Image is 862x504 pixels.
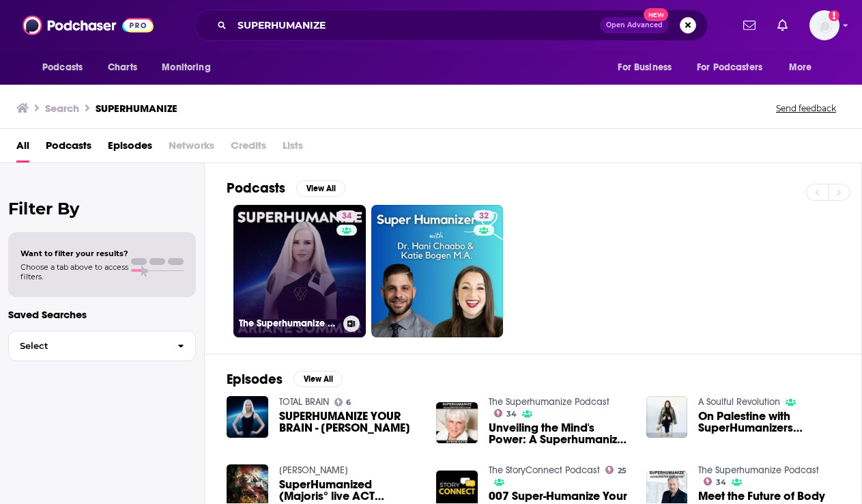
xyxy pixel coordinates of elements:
[233,205,366,337] a: 34The Superhumanize Podcast
[688,55,782,81] button: open menu
[644,8,668,21] span: New
[809,10,839,40] button: Show profile menu
[108,58,137,77] span: Charts
[618,468,627,474] span: 25
[608,55,689,81] button: open menu
[169,135,214,163] span: Networks
[646,396,688,438] img: On Palestine with SuperHumanizers Katie Bogen and Hani Chaabo
[789,58,812,77] span: More
[489,396,609,408] a: The Superhumanize Podcast
[489,422,630,445] a: Unveiling the Mind's Power: A Superhumanize Deep Dive Into the Evolutionary Path to Inner Peace a...
[809,10,839,40] img: User Profile
[600,17,669,33] button: Open AdvancedNew
[227,180,345,197] a: PodcastsView All
[195,10,708,41] div: Search podcasts, credits, & more...
[829,10,839,21] svg: Add a profile image
[20,262,128,281] span: Choose a tab above to access filters.
[779,55,829,81] button: open menu
[293,371,343,387] button: View All
[479,210,489,223] span: 32
[342,210,351,223] span: 34
[227,371,283,388] h2: Episodes
[108,135,152,163] a: Episodes
[227,371,343,388] a: EpisodesView All
[494,409,517,417] a: 34
[283,135,303,163] span: Lists
[698,396,780,408] a: A Soulful Revolution
[46,135,91,163] a: Podcasts
[45,102,79,115] h3: Search
[279,410,420,434] span: SUPERHUMANIZE YOUR BRAIN - [PERSON_NAME]
[9,341,167,350] span: Select
[162,58,210,77] span: Monitoring
[42,58,83,77] span: Podcasts
[371,205,504,337] a: 32
[698,410,839,434] span: On Palestine with SuperHumanizers [PERSON_NAME] and [PERSON_NAME]
[8,199,196,219] h2: Filter By
[772,14,793,37] a: Show notifications dropdown
[618,58,672,77] span: For Business
[334,398,351,406] a: 6
[346,400,351,406] span: 6
[33,55,100,81] button: open menu
[336,210,357,221] a: 34
[23,12,154,38] img: Podchaser - Follow, Share and Rate Podcasts
[809,10,839,40] span: Logged in as alignPR
[738,14,761,37] a: Show notifications dropdown
[716,479,726,486] span: 34
[20,249,128,258] span: Want to filter your results?
[232,14,600,36] input: Search podcasts, credits, & more...
[704,477,726,486] a: 34
[698,464,819,476] a: The Superhumanize Podcast
[16,135,29,163] a: All
[152,55,228,81] button: open menu
[697,58,762,77] span: For Podcasters
[99,55,145,81] a: Charts
[227,396,268,438] img: SUPERHUMANIZE YOUR BRAIN - Ariane Sommer
[8,308,196,321] p: Saved Searches
[698,410,839,434] a: On Palestine with SuperHumanizers Katie Bogen and Hani Chaabo
[506,411,517,417] span: 34
[96,102,177,115] h3: SUPERHUMANIZE
[279,479,420,502] a: SuperHumanized (Majoris° live ACT 3machines+Nexus&djm console)
[606,22,663,29] span: Open Advanced
[239,318,338,329] h3: The Superhumanize Podcast
[8,331,196,361] button: Select
[296,180,345,197] button: View All
[231,135,266,163] span: Credits
[279,410,420,434] a: SUPERHUMANIZE YOUR BRAIN - Ariane Sommer
[279,464,348,476] a: Cannis Majoris
[489,464,600,476] a: The StoryConnect Podcast
[474,210,494,221] a: 32
[772,102,840,114] button: Send feedback
[436,402,478,444] img: Unveiling the Mind's Power: A Superhumanize Deep Dive Into the Evolutionary Path to Inner Peace a...
[279,396,329,408] a: TOTAL BRAIN
[227,180,285,197] h2: Podcasts
[605,466,627,474] a: 25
